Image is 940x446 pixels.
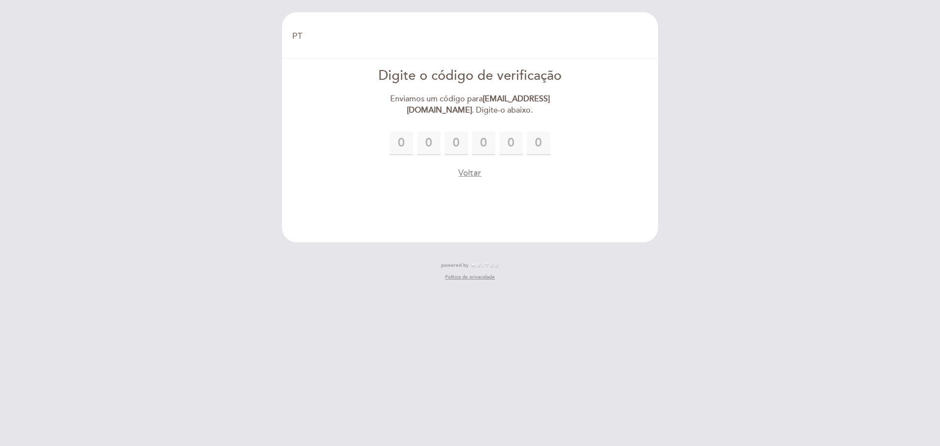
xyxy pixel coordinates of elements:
span: powered by [441,262,469,269]
input: 0 [472,132,495,155]
strong: [EMAIL_ADDRESS][DOMAIN_NAME] [407,94,550,115]
button: Voltar [458,167,481,179]
input: 0 [445,132,468,155]
div: Enviamos um código para . Digite-o abaixo. [358,94,583,116]
input: 0 [499,132,523,155]
input: 0 [390,132,413,155]
a: Política de privacidade [445,274,495,281]
input: 0 [527,132,550,155]
input: 0 [417,132,441,155]
a: powered by [441,262,499,269]
img: MEITRE [471,263,499,268]
div: Digite o código de verificação [358,67,583,86]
